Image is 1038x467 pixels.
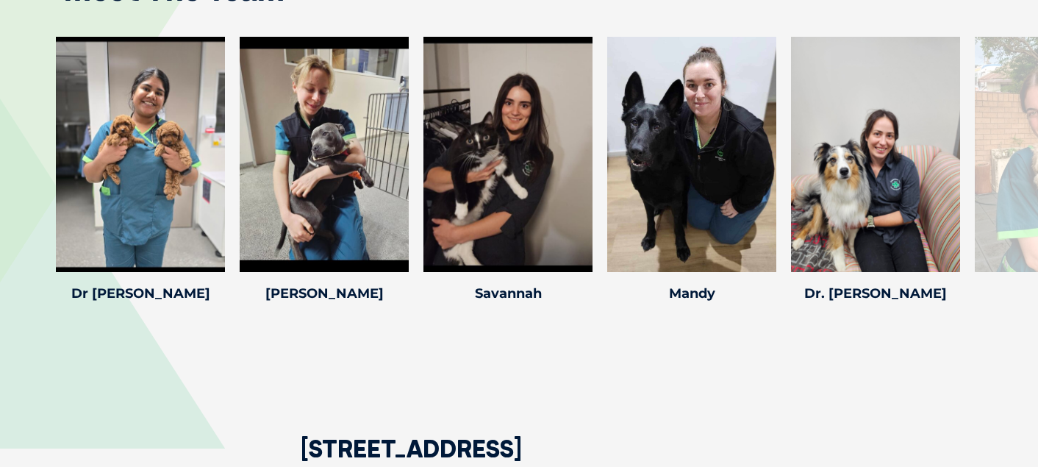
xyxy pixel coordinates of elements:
h4: Savannah [423,287,593,300]
h4: Dr. [PERSON_NAME] [791,287,960,300]
h4: Mandy [607,287,776,300]
h4: Dr [PERSON_NAME] [56,287,225,300]
h4: [PERSON_NAME] [240,287,409,300]
button: Search [1009,67,1024,82]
